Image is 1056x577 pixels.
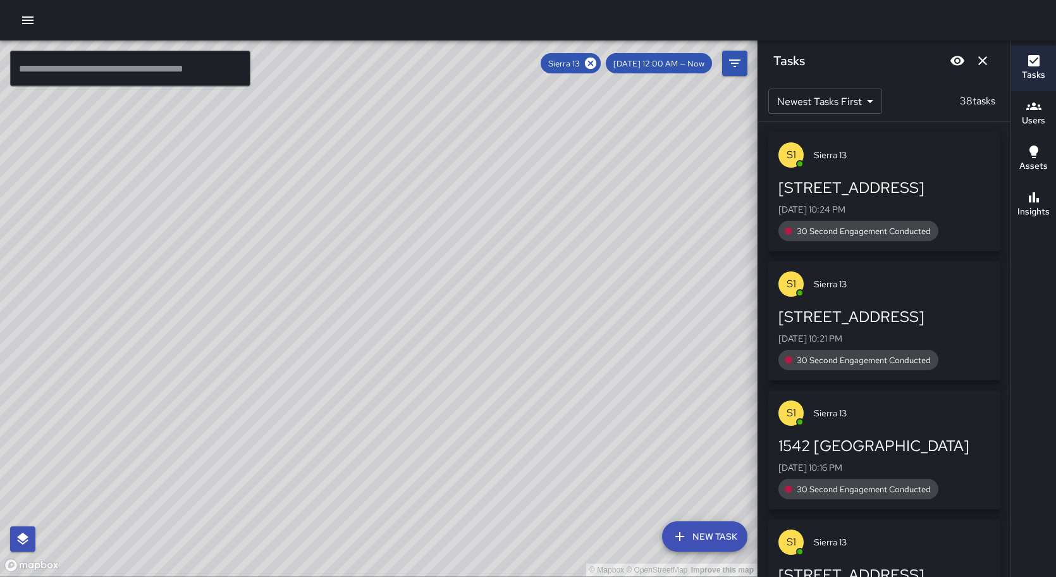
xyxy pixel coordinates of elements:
[1022,68,1045,82] h6: Tasks
[1019,159,1048,173] h6: Assets
[773,51,805,71] h6: Tasks
[662,521,747,552] button: New Task
[814,278,990,290] span: Sierra 13
[1011,137,1056,182] button: Assets
[1017,205,1050,219] h6: Insights
[787,535,796,550] p: S1
[1011,91,1056,137] button: Users
[789,355,938,366] span: 30 Second Engagement Conducted
[814,407,990,419] span: Sierra 13
[787,147,796,163] p: S1
[768,261,1000,380] button: S1Sierra 13[STREET_ADDRESS][DATE] 10:21 PM30 Second Engagement Conducted
[787,276,796,292] p: S1
[814,149,990,161] span: Sierra 13
[722,51,747,76] button: Filters
[814,536,990,549] span: Sierra 13
[541,53,601,73] div: Sierra 13
[768,390,1000,509] button: S1Sierra 131542 [GEOGRAPHIC_DATA][DATE] 10:16 PM30 Second Engagement Conducted
[606,58,712,69] span: [DATE] 12:00 AM — Now
[778,436,990,456] div: 1542 [GEOGRAPHIC_DATA]
[778,307,990,327] div: [STREET_ADDRESS]
[768,89,882,114] div: Newest Tasks First
[778,178,990,198] div: [STREET_ADDRESS]
[768,132,1000,251] button: S1Sierra 13[STREET_ADDRESS][DATE] 10:24 PM30 Second Engagement Conducted
[1011,182,1056,228] button: Insights
[789,484,938,495] span: 30 Second Engagement Conducted
[541,58,587,69] span: Sierra 13
[787,406,796,421] p: S1
[955,94,1000,109] p: 38 tasks
[778,203,990,216] p: [DATE] 10:24 PM
[1011,46,1056,91] button: Tasks
[970,48,995,73] button: Dismiss
[1022,114,1045,128] h6: Users
[789,226,938,237] span: 30 Second Engagement Conducted
[778,332,990,345] p: [DATE] 10:21 PM
[778,461,990,474] p: [DATE] 10:16 PM
[945,48,970,73] button: Blur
